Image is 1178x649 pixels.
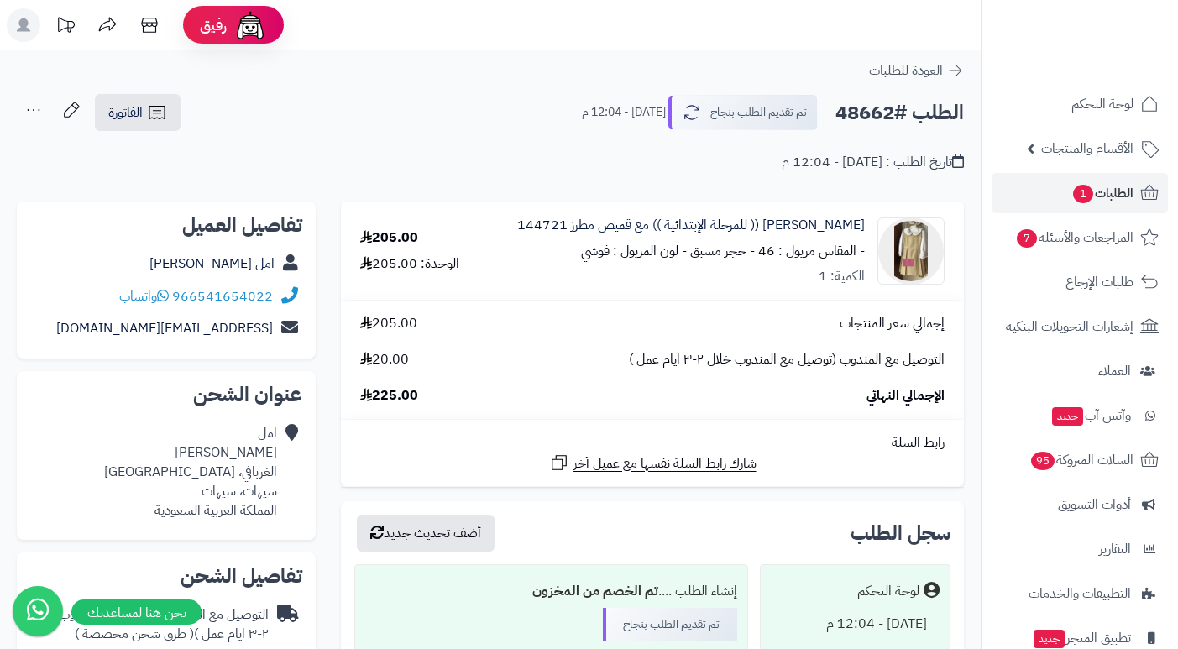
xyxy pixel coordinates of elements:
[45,8,86,46] a: تحديثات المنصة
[629,350,945,369] span: التوصيل مع المندوب (توصيل مع المندوب خلال ٢-٣ ايام عمل )
[360,350,409,369] span: 20.00
[149,254,275,274] a: امل [PERSON_NAME]
[517,216,865,235] a: [PERSON_NAME] (( للمرحلة الإبتدائية )) مع قميص مطرز 144721
[1052,407,1083,426] span: جديد
[1017,229,1037,248] span: 7
[172,286,273,306] a: 966541654022
[1034,630,1065,648] span: جديد
[75,624,194,644] span: ( طرق شحن مخصصة )
[1065,270,1133,294] span: طلبات الإرجاع
[348,433,957,453] div: رابط السلة
[1099,537,1131,561] span: التقارير
[357,515,495,552] button: أضف تحديث جديد
[1071,181,1133,205] span: الطلبات
[992,529,1168,569] a: التقارير
[30,215,302,235] h2: تفاصيل العميل
[30,385,302,405] h2: عنوان الشحن
[108,102,143,123] span: الفاتورة
[365,575,737,608] div: إنشاء الطلب ....
[95,94,181,131] a: الفاتورة
[1098,359,1131,383] span: العملاء
[549,453,757,474] a: شارك رابط السلة نفسها مع عميل آخر
[866,386,945,406] span: الإجمالي النهائي
[1064,44,1162,80] img: logo-2.png
[1058,493,1131,516] span: أدوات التسويق
[819,267,865,286] div: الكمية: 1
[992,262,1168,302] a: طلبات الإرجاع
[690,241,865,261] small: - المقاس مريول : 46 - حجز مسبق
[360,386,418,406] span: 225.00
[1029,582,1131,605] span: التطبيقات والخدمات
[1050,404,1131,427] span: وآتس آب
[532,581,658,601] b: تم الخصم من المخزون
[992,173,1168,213] a: الطلبات1
[782,153,964,172] div: تاريخ الطلب : [DATE] - 12:04 م
[835,96,964,130] h2: الطلب #48662
[1041,137,1133,160] span: الأقسام والمنتجات
[857,582,919,601] div: لوحة التحكم
[1006,315,1133,338] span: إشعارات التحويلات البنكية
[360,228,418,248] div: 205.00
[992,217,1168,258] a: المراجعات والأسئلة7
[992,306,1168,347] a: إشعارات التحويلات البنكية
[233,8,267,42] img: ai-face.png
[992,440,1168,480] a: السلات المتروكة95
[582,104,666,121] small: [DATE] - 12:04 م
[840,314,945,333] span: إجمالي سعر المنتجات
[1031,452,1055,470] span: 95
[581,241,687,261] small: - لون المريول : فوشي
[30,605,269,644] div: التوصيل مع المندوب (توصيل مع المندوب خلال ٢-٣ ايام عمل )
[869,60,943,81] span: العودة للطلبات
[56,318,273,338] a: [EMAIL_ADDRESS][DOMAIN_NAME]
[360,314,417,333] span: 205.00
[869,60,964,81] a: العودة للطلبات
[992,84,1168,124] a: لوحة التحكم
[992,573,1168,614] a: التطبيقات والخدمات
[200,15,227,35] span: رفيق
[603,608,737,641] div: تم تقديم الطلب بنجاح
[878,217,944,285] img: 1754089359-Untitled%20design-90x90.png
[1073,185,1093,203] span: 1
[104,424,277,520] div: امل [PERSON_NAME] الغربافي، [GEOGRAPHIC_DATA] سيهات‎، سيهات المملكة العربية السعودية
[1071,92,1133,116] span: لوحة التحكم
[119,286,169,306] a: واتساب
[992,395,1168,436] a: وآتس آبجديد
[771,608,940,641] div: [DATE] - 12:04 م
[30,566,302,586] h2: تفاصيل الشحن
[668,95,818,130] button: تم تقديم الطلب بنجاح
[851,523,950,543] h3: سجل الطلب
[992,351,1168,391] a: العملاء
[573,454,757,474] span: شارك رابط السلة نفسها مع عميل آخر
[1029,448,1133,472] span: السلات المتروكة
[992,484,1168,525] a: أدوات التسويق
[1015,226,1133,249] span: المراجعات والأسئلة
[360,254,459,274] div: الوحدة: 205.00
